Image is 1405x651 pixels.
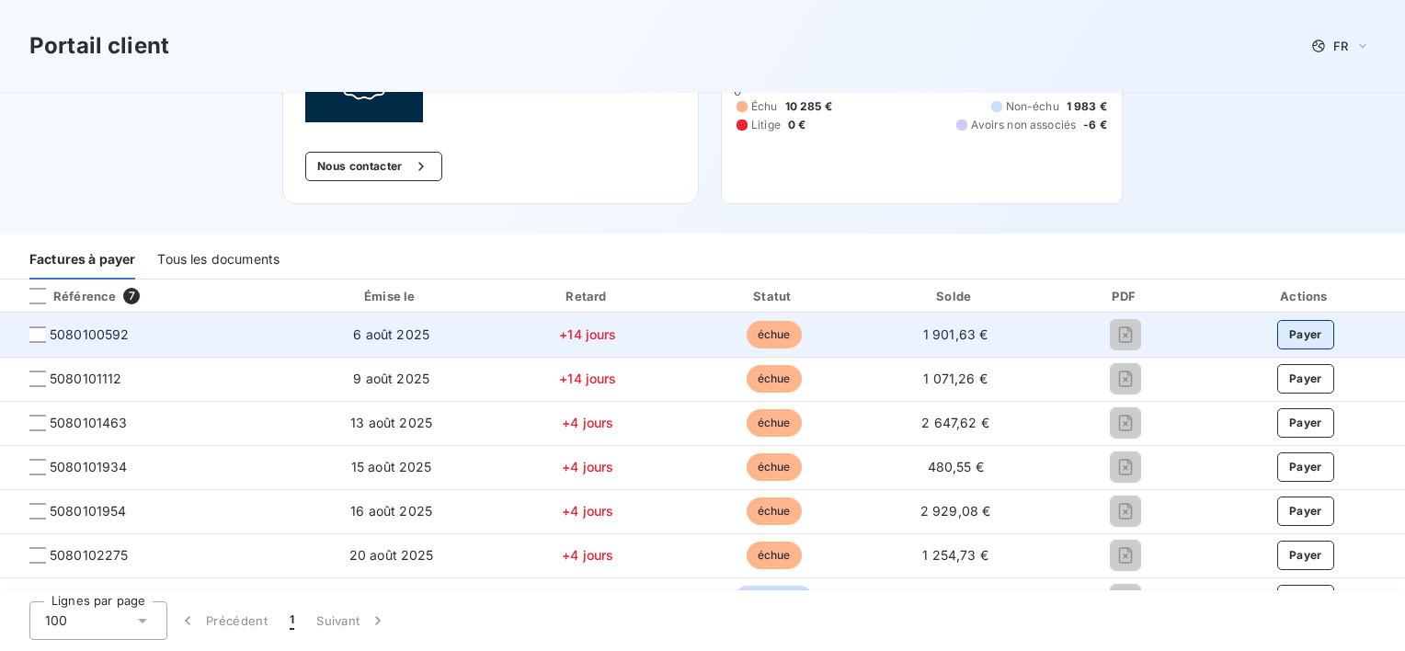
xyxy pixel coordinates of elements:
[1083,117,1107,133] span: -6 €
[497,287,679,305] div: Retard
[350,415,432,430] span: 13 août 2025
[1277,497,1334,526] button: Payer
[290,611,294,630] span: 1
[928,459,984,474] span: 480,55 €
[353,326,429,342] span: 6 août 2025
[747,409,802,437] span: échue
[1277,585,1334,614] button: Payer
[788,117,805,133] span: 0 €
[923,326,988,342] span: 1 901,63 €
[1333,39,1348,53] span: FR
[349,547,434,563] span: 20 août 2025
[1006,98,1059,115] span: Non-échu
[562,503,613,519] span: +4 jours
[292,287,490,305] div: Émise le
[870,287,1042,305] div: Solde
[559,371,616,386] span: +14 jours
[353,371,429,386] span: 9 août 2025
[350,503,432,519] span: 16 août 2025
[559,326,616,342] span: +14 jours
[45,611,67,630] span: 100
[921,415,989,430] span: 2 647,62 €
[50,325,130,344] span: 5080100592
[1067,98,1107,115] span: 1 983 €
[305,152,441,181] button: Nous contacter
[50,502,127,520] span: 5080101954
[1210,287,1401,305] div: Actions
[785,98,832,115] span: 10 285 €
[747,453,802,481] span: échue
[923,371,988,386] span: 1 071,26 €
[123,288,140,304] span: 7
[920,503,991,519] span: 2 929,08 €
[1277,541,1334,570] button: Payer
[1277,452,1334,482] button: Payer
[686,287,862,305] div: Statut
[305,601,398,640] button: Suivant
[747,365,802,393] span: échue
[734,586,814,613] span: non-échue
[1049,287,1203,305] div: PDF
[279,601,305,640] button: 1
[562,415,613,430] span: +4 jours
[562,547,613,563] span: +4 jours
[747,497,802,525] span: échue
[747,542,802,569] span: échue
[922,547,988,563] span: 1 254,73 €
[562,459,613,474] span: +4 jours
[351,459,432,474] span: 15 août 2025
[50,414,128,432] span: 5080101463
[971,117,1076,133] span: Avoirs non associés
[50,370,122,388] span: 5080101112
[167,601,279,640] button: Précédent
[29,241,135,280] div: Factures à payer
[747,321,802,348] span: échue
[50,458,128,476] span: 5080101934
[1277,408,1334,438] button: Payer
[751,98,778,115] span: Échu
[157,241,280,280] div: Tous les documents
[15,288,116,304] div: Référence
[1277,320,1334,349] button: Payer
[751,117,781,133] span: Litige
[29,29,169,63] h3: Portail client
[50,546,129,565] span: 5080102275
[1277,364,1334,394] button: Payer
